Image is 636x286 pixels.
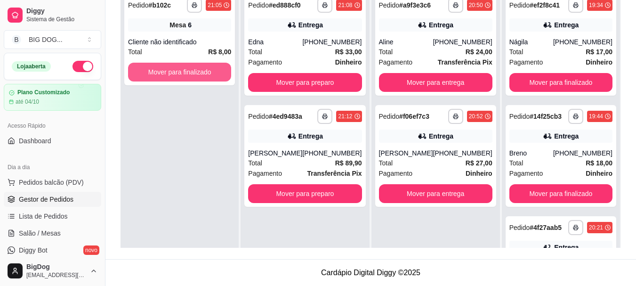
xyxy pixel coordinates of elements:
[307,170,362,177] strong: Transferência Pix
[429,131,453,141] div: Entrega
[466,170,492,177] strong: Dinheiro
[4,118,101,133] div: Acesso Rápido
[248,184,362,203] button: Mover para preparo
[379,1,400,9] span: Pedido
[433,37,492,47] div: [PHONE_NUMBER]
[586,58,612,66] strong: Dinheiro
[248,47,262,57] span: Total
[530,1,560,9] strong: # ef2f8c41
[586,159,612,167] strong: R$ 18,00
[72,61,93,72] button: Alterar Status
[338,1,352,9] div: 21:08
[509,113,530,120] span: Pedido
[335,48,362,56] strong: R$ 33,00
[586,48,612,56] strong: R$ 17,00
[16,98,39,106] article: até 04/10
[379,113,400,120] span: Pedido
[433,148,492,158] div: [PHONE_NUMBER]
[26,7,97,16] span: Diggy
[509,148,553,158] div: Breno
[26,263,86,271] span: BigDog
[4,209,101,224] a: Lista de Pedidos
[509,37,553,47] div: Nágila
[589,224,603,231] div: 20:21
[4,133,101,148] a: Dashboard
[17,89,70,96] article: Plano Customizado
[509,158,523,168] span: Total
[379,47,393,57] span: Total
[466,159,492,167] strong: R$ 27,00
[248,1,269,9] span: Pedido
[509,73,612,92] button: Mover para finalizado
[469,113,483,120] div: 20:52
[26,271,86,279] span: [EMAIL_ADDRESS][DOMAIN_NAME]
[248,73,362,92] button: Mover para preparo
[149,1,171,9] strong: # b102c
[429,20,453,30] div: Entrega
[335,159,362,167] strong: R$ 89,90
[379,148,433,158] div: [PERSON_NAME]
[469,1,483,9] div: 20:50
[248,57,282,67] span: Pagamento
[128,47,142,57] span: Total
[379,168,413,179] span: Pagamento
[12,35,21,44] span: B
[26,16,97,23] span: Sistema de Gestão
[19,136,51,146] span: Dashboard
[128,1,149,9] span: Pedido
[19,245,48,255] span: Diggy Bot
[509,1,530,9] span: Pedido
[553,148,612,158] div: [PHONE_NUMBER]
[4,84,101,111] a: Plano Customizadoaté 04/10
[248,148,302,158] div: [PERSON_NAME]
[509,184,612,203] button: Mover para finalizado
[298,131,323,141] div: Entrega
[19,229,61,238] span: Salão / Mesas
[12,61,51,72] div: Loja aberta
[29,35,63,44] div: BIG DOG ...
[509,224,530,231] span: Pedido
[105,259,636,286] footer: Cardápio Digital Diggy © 2025
[4,160,101,175] div: Dia a dia
[530,224,562,231] strong: # 4f27aab5
[248,168,282,179] span: Pagamento
[4,226,101,241] a: Salão / Mesas
[589,113,603,120] div: 19:44
[509,47,523,57] span: Total
[302,148,362,158] div: [PHONE_NUMBER]
[4,192,101,207] a: Gestor de Pedidos
[466,48,492,56] strong: R$ 24,00
[208,48,231,56] strong: R$ 8,00
[530,113,562,120] strong: # 14f25cb3
[188,20,192,30] div: 6
[269,1,301,9] strong: # ed888cf0
[438,58,492,66] strong: Transferência Pix
[4,260,101,282] button: BigDog[EMAIL_ADDRESS][DOMAIN_NAME]
[379,158,393,168] span: Total
[302,37,362,47] div: [PHONE_NUMBER]
[379,73,492,92] button: Mover para entrega
[248,37,302,47] div: Edna
[248,113,269,120] span: Pedido
[379,37,433,47] div: Aline
[399,1,431,9] strong: # a9f3e3c6
[554,131,579,141] div: Entrega
[19,212,68,221] span: Lista de Pedidos
[4,175,101,190] button: Pedidos balcão (PDV)
[586,170,612,177] strong: Dinheiro
[509,57,543,67] span: Pagamento
[379,57,413,67] span: Pagamento
[399,113,429,120] strong: # f06ef7c3
[19,195,73,204] span: Gestor de Pedidos
[589,1,603,9] div: 19:34
[554,20,579,30] div: Entrega
[379,184,492,203] button: Mover para entrega
[128,37,231,47] div: Cliente não identificado
[269,113,302,120] strong: # 4ed9483a
[248,158,262,168] span: Total
[208,1,222,9] div: 21:05
[4,30,101,49] button: Select a team
[19,178,84,187] span: Pedidos balcão (PDV)
[509,168,543,179] span: Pagamento
[128,63,231,82] button: Mover para finalizado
